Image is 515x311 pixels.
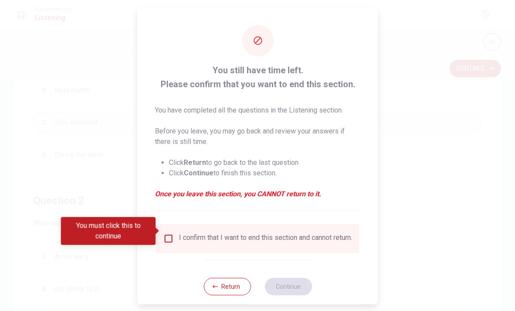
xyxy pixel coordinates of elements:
div: You must click this to continue [61,217,156,245]
div: I confirm that I want to end this section and cannot return. [179,233,352,243]
strong: Return [184,158,206,166]
p: Before you leave, you may go back and review your answers if there is still time. [155,126,360,147]
span: You must click this to continue [163,233,174,243]
button: Return [203,277,251,295]
li: Click to finish this section. [169,167,360,178]
em: Once you leave this section, you CANNOT return to it. [155,188,360,199]
p: You have completed all the questions in the Listening section. [155,105,360,115]
span: You still have time left. Please confirm that you want to end this section. [155,63,360,91]
strong: Continue [184,168,213,177]
li: Click to go back to the last question [169,157,360,167]
button: Continue [264,277,312,295]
